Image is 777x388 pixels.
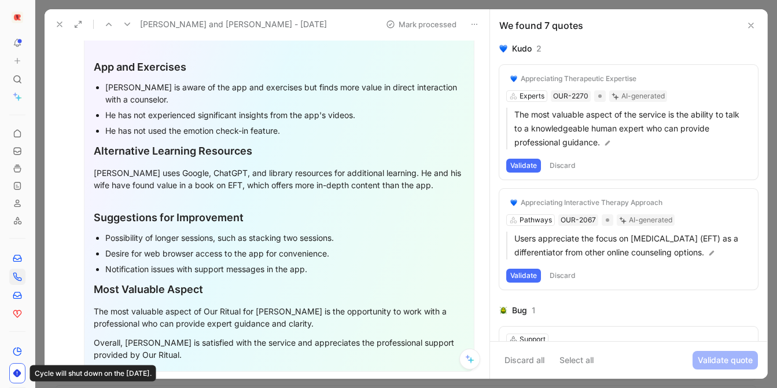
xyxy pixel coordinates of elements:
button: Select all [554,351,599,369]
p: Users appreciate the focus on [MEDICAL_DATA] (EFT) as a differentiator from other online counseli... [514,232,751,259]
div: Desire for web browser access to the app for convenience. [105,247,465,259]
img: OurRitual [12,12,23,23]
button: 💙Appreciating Interactive Therapy Approach [506,196,666,210]
p: The most valuable aspect of the service is the ability to talk to a knowledgeable human expert wh... [514,108,751,149]
div: Support [520,334,546,345]
div: Kudo [512,42,532,56]
div: Alternative Learning Resources [94,143,465,159]
div: Appreciating Interactive Therapy Approach [521,198,662,207]
div: He has not used the emotion check-in feature. [105,125,465,137]
img: 🪲 [499,306,507,314]
div: Appreciating Therapeutic Expertise [521,74,636,83]
div: Suggestions for Improvement [94,210,465,225]
button: Discard [546,159,580,173]
button: Validate [506,269,541,283]
div: He has not experienced significant insights from the app's videos. [105,109,465,121]
img: 💙 [499,45,507,53]
img: pen.svg [603,139,612,147]
div: We found 7 quotes [499,19,583,32]
button: Mark processed [381,16,462,32]
div: The most valuable aspect of Our Ritual for [PERSON_NAME] is the opportunity to work with a profes... [94,305,465,330]
img: 💙 [510,75,517,82]
button: Discard all [499,351,550,369]
div: Possibility of longer sessions, such as stacking two sessions. [105,232,465,244]
img: 💙 [510,199,517,206]
div: Bug [512,303,527,317]
div: [PERSON_NAME] uses Google, ChatGPT, and library resources for additional learning. He and his wif... [94,167,465,191]
div: Notification issues with support messages in the app. [105,263,465,275]
img: pen.svg [708,249,716,257]
div: 2 [536,42,542,56]
button: 💙Appreciating Therapeutic Expertise [506,72,640,86]
button: Validate quote [693,351,758,369]
div: App and Exercises [94,59,465,75]
div: Overall, [PERSON_NAME] is satisfied with the service and appreciates the professional support pro... [94,336,465,361]
button: Validate [506,159,541,173]
div: Most Valuable Aspect [94,281,465,297]
button: OurRitual [9,9,25,25]
button: Discard [546,269,580,283]
div: 1 [532,303,536,317]
span: [PERSON_NAME] and [PERSON_NAME] - [DATE] [140,17,327,31]
div: [PERSON_NAME] is aware of the app and exercises but finds more value in direct interaction with a... [105,81,465,105]
div: Cycle will shut down on the [DATE]. [30,365,156,382]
